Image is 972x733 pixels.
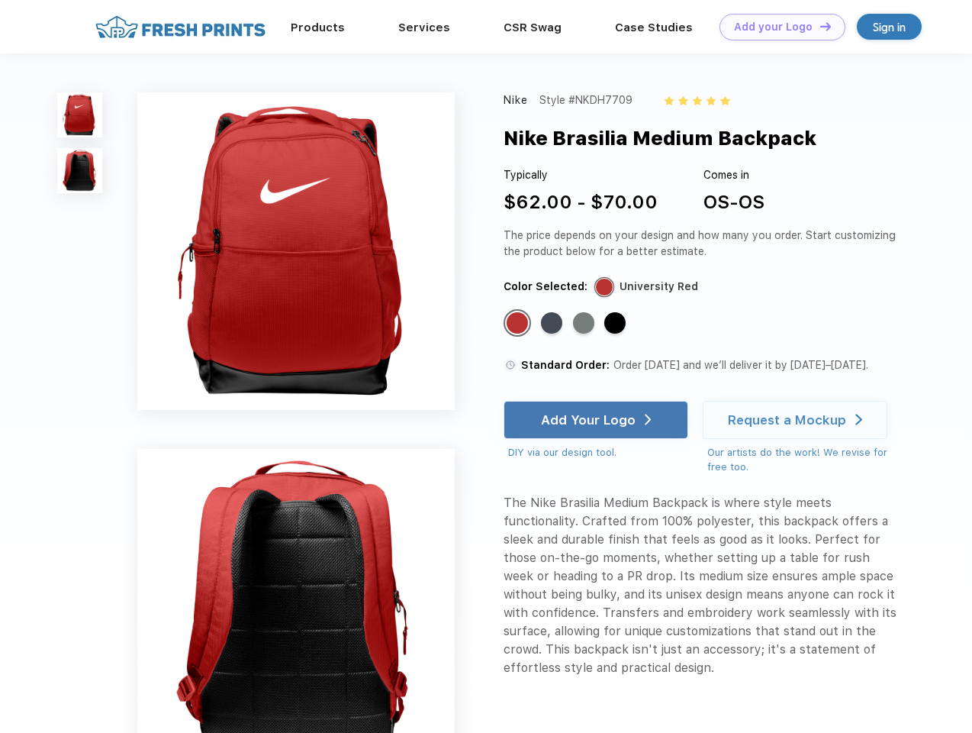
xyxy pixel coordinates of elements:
[57,148,102,193] img: func=resize&h=100
[504,167,658,183] div: Typically
[91,14,270,40] img: fo%20logo%202.webp
[820,22,831,31] img: DT
[291,21,345,34] a: Products
[137,92,455,410] img: func=resize&h=640
[665,96,674,105] img: yellow_star.svg
[873,18,906,36] div: Sign in
[706,96,716,105] img: yellow_star.svg
[504,494,902,677] div: The Nike Brasilia Medium Backpack is where style meets functionality. Crafted from 100% polyester...
[521,359,610,371] span: Standard Order:
[707,445,902,475] div: Our artists do the work! We revise for free too.
[620,279,698,295] div: University Red
[507,312,528,334] div: University Red
[734,21,813,34] div: Add your Logo
[720,96,729,105] img: yellow_star.svg
[541,412,636,428] div: Add Your Logo
[855,414,862,425] img: white arrow
[678,96,687,105] img: yellow_star.svg
[504,92,529,108] div: Nike
[504,358,517,372] img: standard order
[508,445,688,460] div: DIY via our design tool.
[613,359,868,371] span: Order [DATE] and we’ll deliver it by [DATE]–[DATE].
[504,124,816,153] div: Nike Brasilia Medium Backpack
[693,96,702,105] img: yellow_star.svg
[728,412,846,428] div: Request a Mockup
[703,167,764,183] div: Comes in
[504,279,587,295] div: Color Selected:
[703,189,764,216] div: OS-OS
[604,312,626,334] div: Black
[539,92,632,108] div: Style #NKDH7709
[504,189,658,216] div: $62.00 - $70.00
[645,414,652,425] img: white arrow
[573,312,594,334] div: Flint Grey
[504,228,902,260] div: The price depends on your design and how many you order. Start customizing the product below for ...
[57,92,102,137] img: func=resize&h=100
[541,312,562,334] div: Midnight Navy
[857,14,922,40] a: Sign in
